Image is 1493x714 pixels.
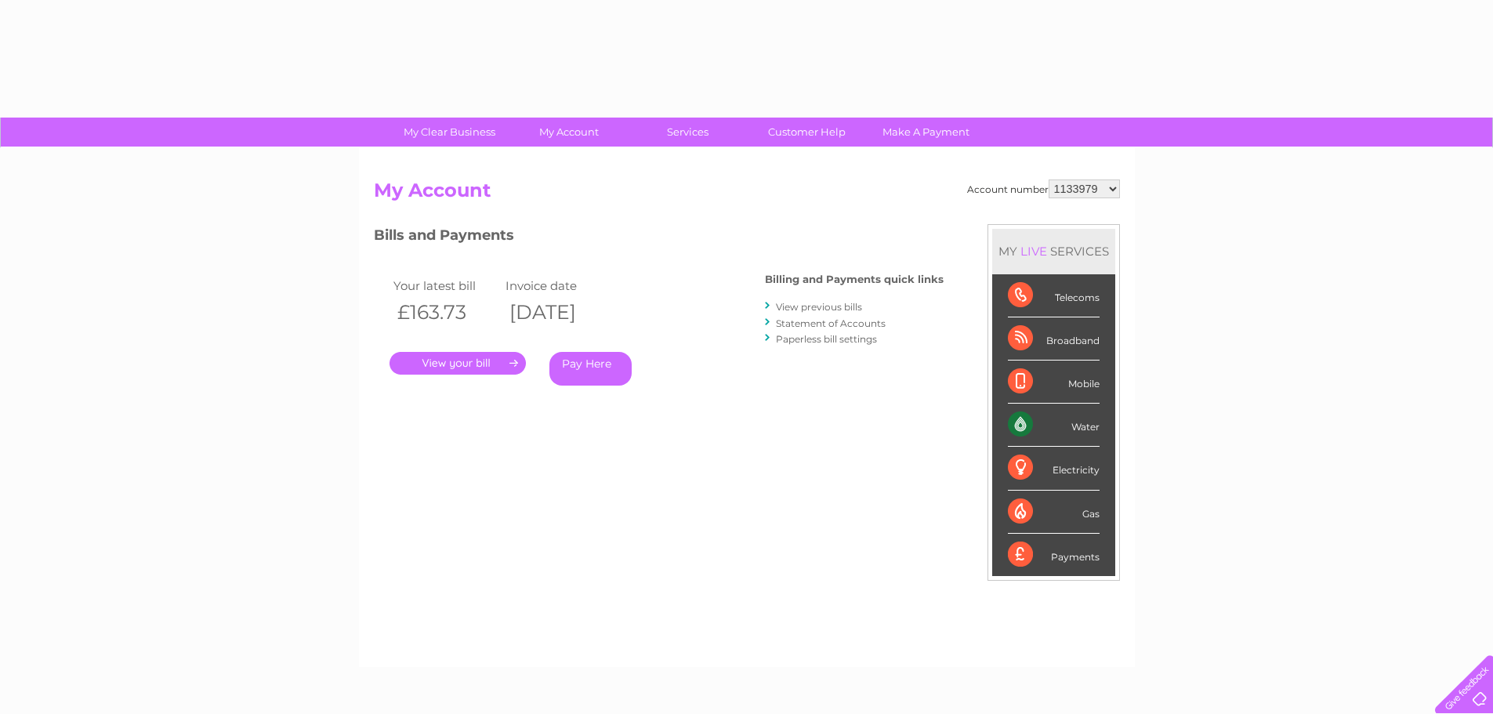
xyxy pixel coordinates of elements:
h4: Billing and Payments quick links [765,274,944,285]
a: Pay Here [549,352,632,386]
div: Electricity [1008,447,1100,490]
a: Services [623,118,752,147]
a: Paperless bill settings [776,333,877,345]
th: £163.73 [390,296,502,328]
a: View previous bills [776,301,862,313]
div: LIVE [1017,244,1050,259]
h2: My Account [374,179,1120,209]
div: Water [1008,404,1100,447]
a: Statement of Accounts [776,317,886,329]
th: [DATE] [502,296,614,328]
a: Customer Help [742,118,872,147]
a: My Account [504,118,633,147]
td: Your latest bill [390,275,502,296]
div: MY SERVICES [992,229,1115,274]
div: Broadband [1008,317,1100,361]
a: My Clear Business [385,118,514,147]
div: Telecoms [1008,274,1100,317]
td: Invoice date [502,275,614,296]
h3: Bills and Payments [374,224,944,252]
a: . [390,352,526,375]
div: Mobile [1008,361,1100,404]
div: Payments [1008,534,1100,576]
a: Make A Payment [861,118,991,147]
div: Gas [1008,491,1100,534]
div: Account number [967,179,1120,198]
